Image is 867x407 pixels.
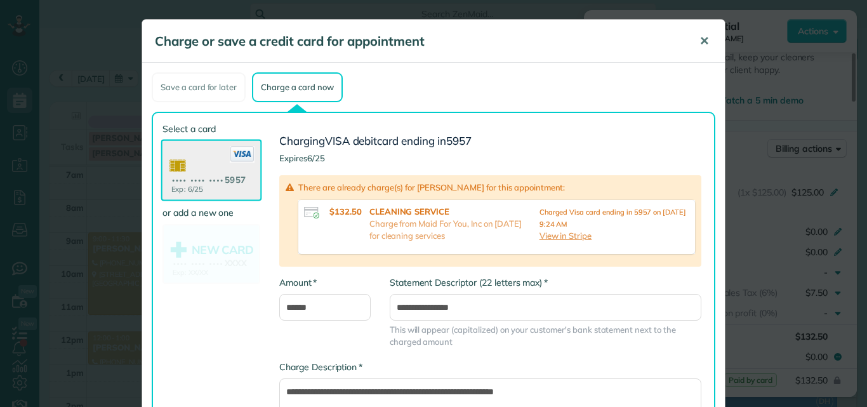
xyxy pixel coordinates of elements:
span: VISA [325,134,350,147]
div: Save a card for later [152,72,246,102]
span: ✕ [699,34,709,48]
span: 6/25 [307,153,325,163]
strong: $132.50 [329,206,362,217]
div: Charge a card now [252,72,342,102]
small: Charged Visa card ending in 5957 on [DATE] 9:24 AM [539,208,686,229]
p: Charge from Maid For You, Inc on [DATE] for cleaning services [369,218,533,242]
label: or add a new one [162,206,260,219]
label: Select a card [162,123,260,135]
label: Statement Descriptor (22 letters max) [390,276,548,289]
img: icon_credit_card_success-27c2c4fc500a7f1a58a13ef14842cb958d03041fefb464fd2e53c949a5770e83.png [304,207,319,218]
span: debit [353,134,378,147]
a: View in Stripe [539,230,592,241]
span: 5957 [446,134,472,147]
h4: Expires [279,154,701,163]
label: Charge Description [279,361,362,373]
span: This will appear (capitalized) on your customer's bank statement next to the charged amount [390,324,701,348]
h5: Charge or save a credit card for appointment [155,32,682,50]
h3: Charging card ending in [279,135,701,147]
label: Amount [279,276,317,289]
strong: CLEANING SERVICE [369,206,533,218]
div: There are already charge(s) for [PERSON_NAME] for this appointment: [279,175,701,267]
